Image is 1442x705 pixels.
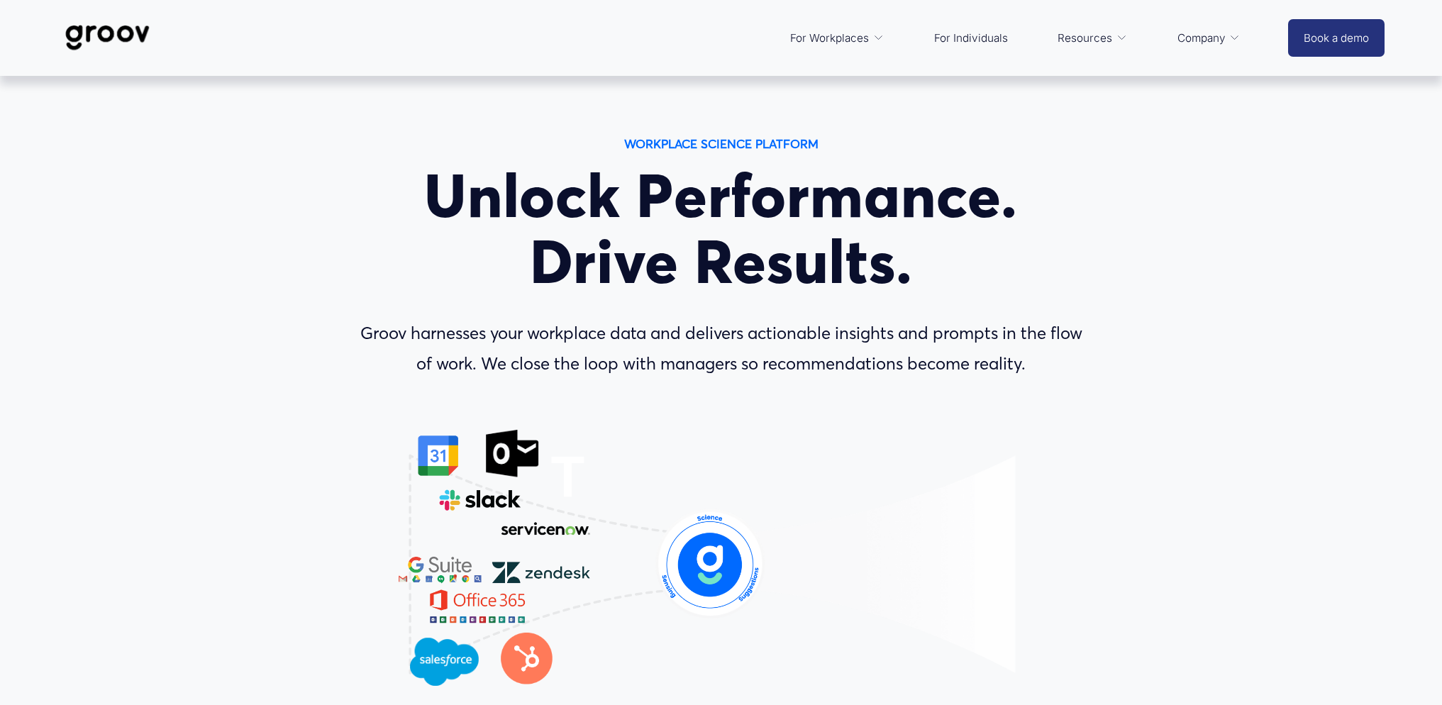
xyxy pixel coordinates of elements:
span: Company [1177,28,1226,48]
a: For Individuals [927,21,1015,55]
a: Book a demo [1288,19,1385,57]
strong: WORKPLACE SCIENCE PLATFORM [624,136,819,151]
img: Groov | Workplace Science Platform | Unlock Performance | Drive Results [57,14,157,61]
p: Groov harnesses your workplace data and delivers actionable insights and prompts in the flow of w... [350,318,1092,379]
span: For Workplaces [790,28,869,48]
a: folder dropdown [783,21,891,55]
a: folder dropdown [1050,21,1134,55]
h1: Unlock Performance. Drive Results. [350,163,1092,295]
a: folder dropdown [1170,21,1248,55]
span: Resources [1058,28,1112,48]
